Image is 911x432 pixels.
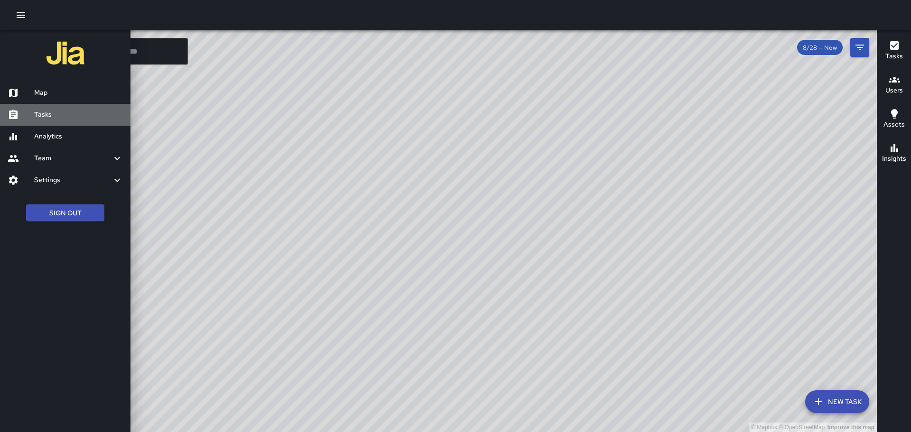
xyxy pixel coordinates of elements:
h6: Assets [883,119,905,130]
img: jia-logo [46,34,84,72]
button: New Task [805,390,869,413]
h6: Team [34,153,112,164]
h6: Analytics [34,131,123,142]
h6: Users [885,85,903,96]
h6: Map [34,88,123,98]
h6: Tasks [885,51,903,62]
h6: Settings [34,175,112,185]
button: Sign Out [26,204,104,222]
h6: Tasks [34,110,123,120]
h6: Insights [882,154,906,164]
